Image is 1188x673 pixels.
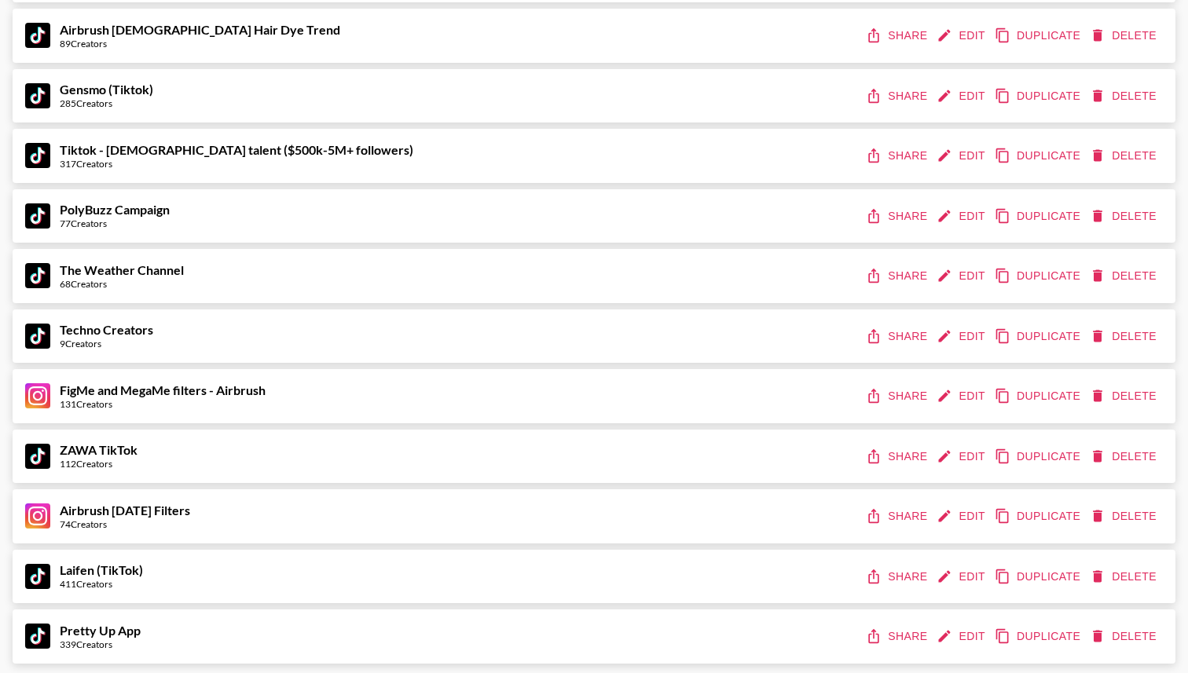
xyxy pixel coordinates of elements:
button: duplicate [992,82,1087,111]
button: edit [933,21,992,50]
strong: PolyBuzz Campaign [60,202,170,217]
button: edit [933,442,992,471]
button: edit [933,322,992,351]
button: duplicate [992,21,1087,50]
img: Instagram [25,503,50,529]
button: edit [933,502,992,531]
button: duplicate [992,502,1087,531]
button: duplicate [992,141,1087,170]
strong: Techno Creators [60,322,153,337]
div: 77 Creators [60,218,170,229]
button: edit [933,622,992,651]
div: 9 Creators [60,338,153,349]
div: 68 Creators [60,278,184,290]
strong: Airbrush [DATE] Filters [60,503,190,518]
button: share [863,622,933,651]
img: TikTok [25,624,50,649]
button: share [863,442,933,471]
button: edit [933,141,992,170]
button: delete [1087,262,1163,291]
strong: Tiktok - [DEMOGRAPHIC_DATA] talent ($500k-5M+ followers) [60,142,413,157]
img: TikTok [25,324,50,349]
div: 112 Creators [60,458,137,470]
button: delete [1087,202,1163,231]
button: delete [1087,82,1163,111]
button: share [863,382,933,411]
button: delete [1087,442,1163,471]
button: duplicate [992,562,1087,591]
button: edit [933,562,992,591]
strong: The Weather Channel [60,262,184,277]
strong: Airbrush [DEMOGRAPHIC_DATA] Hair Dye Trend [60,22,340,37]
button: share [863,502,933,531]
button: delete [1087,502,1163,531]
strong: ZAWA TikTok [60,442,137,457]
button: duplicate [992,382,1087,411]
div: 74 Creators [60,518,190,530]
button: duplicate [992,322,1087,351]
button: edit [933,382,992,411]
button: share [863,202,933,231]
img: TikTok [25,203,50,229]
strong: Gensmo (Tiktok) [60,82,153,97]
button: share [863,562,933,591]
button: duplicate [992,202,1087,231]
div: 131 Creators [60,398,266,410]
img: TikTok [25,263,50,288]
div: 89 Creators [60,38,340,49]
button: delete [1087,382,1163,411]
button: delete [1087,21,1163,50]
button: share [863,141,933,170]
img: TikTok [25,143,50,168]
div: 317 Creators [60,158,413,170]
img: TikTok [25,564,50,589]
button: delete [1087,622,1163,651]
img: TikTok [25,83,50,108]
div: 285 Creators [60,97,153,109]
button: edit [933,262,992,291]
button: share [863,322,933,351]
button: edit [933,202,992,231]
button: duplicate [992,622,1087,651]
button: share [863,82,933,111]
button: share [863,262,933,291]
strong: FigMe and MegaMe filters - Airbrush [60,382,266,397]
img: TikTok [25,23,50,48]
button: delete [1087,141,1163,170]
button: duplicate [992,442,1087,471]
div: 411 Creators [60,578,143,590]
button: delete [1087,562,1163,591]
img: TikTok [25,444,50,469]
button: edit [933,82,992,111]
button: share [863,21,933,50]
div: 339 Creators [60,638,141,650]
strong: Pretty Up App [60,623,141,638]
strong: Laifen (TikTok) [60,562,143,577]
button: duplicate [992,262,1087,291]
button: delete [1087,322,1163,351]
img: Instagram [25,383,50,408]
